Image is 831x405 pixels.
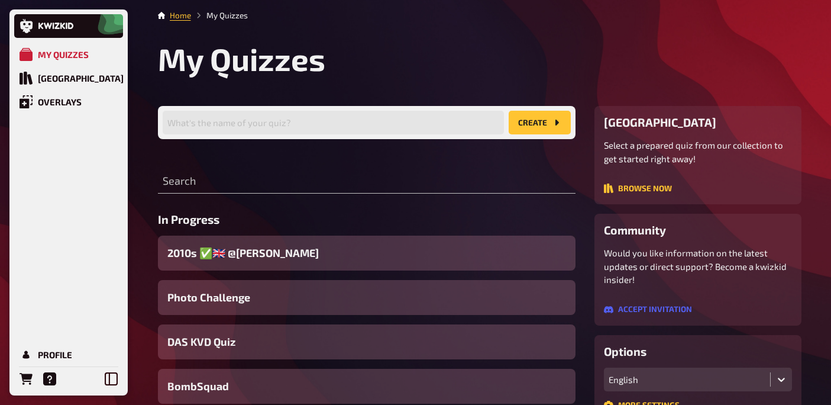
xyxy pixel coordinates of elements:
[167,378,229,394] span: BombSquad
[604,115,792,129] h3: [GEOGRAPHIC_DATA]
[158,369,575,404] a: BombSquad
[14,343,123,367] a: Profile
[604,184,672,195] a: Browse now
[14,66,123,90] a: Quiz Library
[158,236,575,271] a: 2010s ​✅​🇬🇧​ @[PERSON_NAME]
[158,40,801,78] h1: My Quizzes
[509,111,571,134] button: create
[163,111,504,134] input: What's the name of your quiz?
[38,97,82,107] div: Overlays
[609,374,765,385] div: English
[170,9,191,21] li: Home
[604,246,792,287] p: Would you like information on the latest updates or direct support? Become a kwizkid insider!
[158,324,575,359] a: DAS KVD Quiz
[14,43,123,66] a: My Quizzes
[158,280,575,315] a: Photo Challenge
[38,49,89,60] div: My Quizzes
[167,245,319,261] span: 2010s ​✅​🇬🇧​ @[PERSON_NAME]
[604,305,692,314] button: Accept invitation
[170,11,191,20] a: Home
[604,184,672,193] button: Browse now
[604,345,792,358] h3: Options
[604,139,792,165] p: Select a prepared quiz from our collection to get started right away!
[38,367,62,391] a: Help
[167,334,235,350] span: DAS KVD Quiz
[14,90,123,114] a: Overlays
[38,349,72,360] div: Profile
[167,290,250,306] span: Photo Challenge
[14,367,38,391] a: Orders
[158,213,575,226] h3: In Progress
[604,223,792,237] h3: Community
[604,306,692,316] a: Accept invitation
[191,9,248,21] li: My Quizzes
[158,170,575,194] input: Search
[38,73,124,83] div: [GEOGRAPHIC_DATA]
